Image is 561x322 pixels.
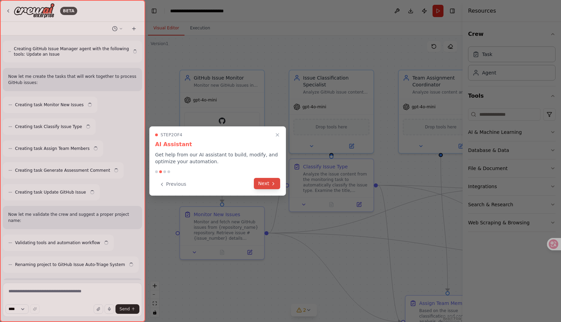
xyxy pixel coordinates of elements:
p: Get help from our AI assistant to build, modify, and optimize your automation. [155,151,280,165]
button: Close walkthrough [273,131,282,139]
h3: AI Assistant [155,140,280,149]
button: Previous [155,179,190,190]
button: Next [254,178,280,189]
span: Step 2 of 4 [161,132,182,138]
button: Hide left sidebar [149,6,159,16]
